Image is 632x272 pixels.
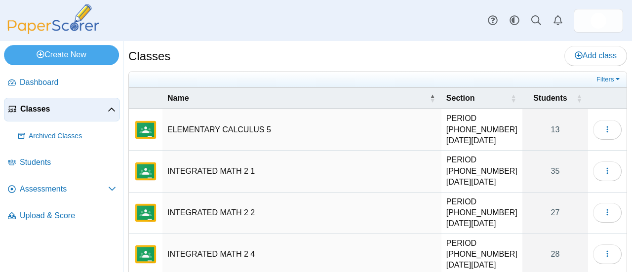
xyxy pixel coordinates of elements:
[134,201,158,225] img: External class connected through Google Classroom
[511,88,516,109] span: Section : Activate to sort
[441,151,522,192] td: PERIOD [PHONE_NUMBER][DATE][DATE]
[522,151,588,192] a: 35
[4,178,120,201] a: Assessments
[522,193,588,233] a: 27
[446,94,475,102] span: Section
[564,46,627,66] a: Add class
[574,9,623,33] a: ps.B7yuFiroF87KfScy
[4,27,103,36] a: PaperScorer
[522,109,588,150] a: 13
[594,75,624,84] a: Filters
[591,13,606,29] span: Carlos Chavez
[4,71,120,95] a: Dashboard
[4,204,120,228] a: Upload & Score
[162,151,441,192] td: INTEGRATED MATH 2 1
[4,45,119,65] a: Create New
[4,4,103,34] img: PaperScorer
[591,13,606,29] img: ps.B7yuFiroF87KfScy
[128,48,170,65] h1: Classes
[441,109,522,151] td: PERIOD [PHONE_NUMBER][DATE][DATE]
[20,210,116,221] span: Upload & Score
[430,88,435,109] span: Name : Activate to invert sorting
[20,104,108,115] span: Classes
[576,88,582,109] span: Students : Activate to sort
[20,184,108,194] span: Assessments
[162,109,441,151] td: ELEMENTARY CALCULUS 5
[167,94,189,102] span: Name
[20,77,116,88] span: Dashboard
[533,94,567,102] span: Students
[162,193,441,234] td: INTEGRATED MATH 2 2
[575,51,617,60] span: Add class
[547,10,569,32] a: Alerts
[14,124,120,148] a: Archived Classes
[20,157,116,168] span: Students
[4,151,120,175] a: Students
[134,242,158,266] img: External class connected through Google Classroom
[134,159,158,183] img: External class connected through Google Classroom
[29,131,116,141] span: Archived Classes
[134,118,158,142] img: External class connected through Google Classroom
[441,193,522,234] td: PERIOD [PHONE_NUMBER][DATE][DATE]
[4,98,120,121] a: Classes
